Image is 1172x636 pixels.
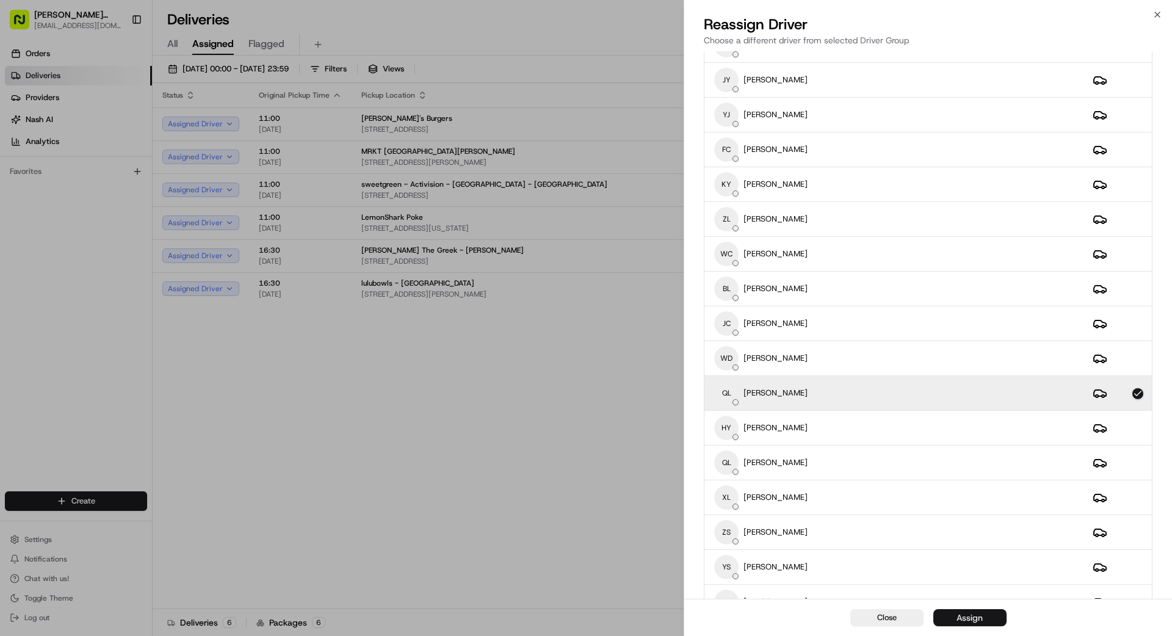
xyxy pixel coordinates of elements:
a: Powered byPylon [86,269,148,279]
img: 1736555255976-a54dd68f-1ca7-489b-9aae-adbdc363a1c4 [12,117,34,139]
span: KY [714,172,739,197]
span: YS [714,555,739,579]
p: [PERSON_NAME] [743,179,808,190]
p: [PERSON_NAME] [743,283,808,294]
span: bettytllc [38,189,68,199]
p: [PERSON_NAME] [743,109,808,120]
input: Clear [32,79,201,92]
button: Assign [933,609,1007,626]
div: Past conversations [12,159,78,168]
img: 5e9a9d7314ff4150bce227a61376b483.jpg [26,117,48,139]
span: QL [714,590,739,614]
img: Nash [12,12,37,37]
p: [PERSON_NAME] [743,214,808,225]
span: ZL [714,207,739,231]
span: Knowledge Base [24,240,93,252]
span: YJ [714,103,739,127]
button: Start new chat [208,120,222,135]
p: [PERSON_NAME] [743,318,808,329]
p: [PERSON_NAME] [743,457,808,468]
p: Choose a different driver from selected Driver Group [704,34,1152,46]
span: QL [714,381,739,405]
span: WC [714,242,739,266]
span: FC [714,137,739,162]
span: WD [714,346,739,370]
p: [PERSON_NAME] [743,527,808,538]
span: Pylon [121,270,148,279]
div: 📗 [12,241,22,251]
p: [PERSON_NAME] [743,388,808,399]
span: HY [714,416,739,440]
button: See all [189,156,222,171]
p: [PERSON_NAME] [743,144,808,155]
button: Close [850,609,924,626]
span: API Documentation [115,240,196,252]
span: ZS [714,520,739,544]
div: We're available if you need us! [55,129,168,139]
span: JC [714,311,739,336]
div: Start new chat [55,117,200,129]
p: [PERSON_NAME] [743,248,808,259]
span: BL [714,276,739,301]
div: Assign [957,612,983,624]
span: Close [877,612,897,623]
p: [PERSON_NAME] [743,422,808,433]
div: 💻 [103,241,113,251]
a: 📗Knowledge Base [7,235,98,257]
h2: Reassign Driver [704,15,1152,34]
p: Welcome 👋 [12,49,222,68]
p: [PERSON_NAME] [743,562,808,573]
p: [PERSON_NAME] [743,353,808,364]
span: XL [714,485,739,510]
a: 💻API Documentation [98,235,201,257]
img: bettytllc [12,178,32,197]
span: JY [714,68,739,92]
p: [PERSON_NAME] [743,492,808,503]
span: • [70,189,74,199]
span: 7月31日 [78,189,106,199]
span: QL [714,450,739,475]
p: [PERSON_NAME] [743,74,808,85]
p: [PERSON_NAME] [743,596,808,607]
